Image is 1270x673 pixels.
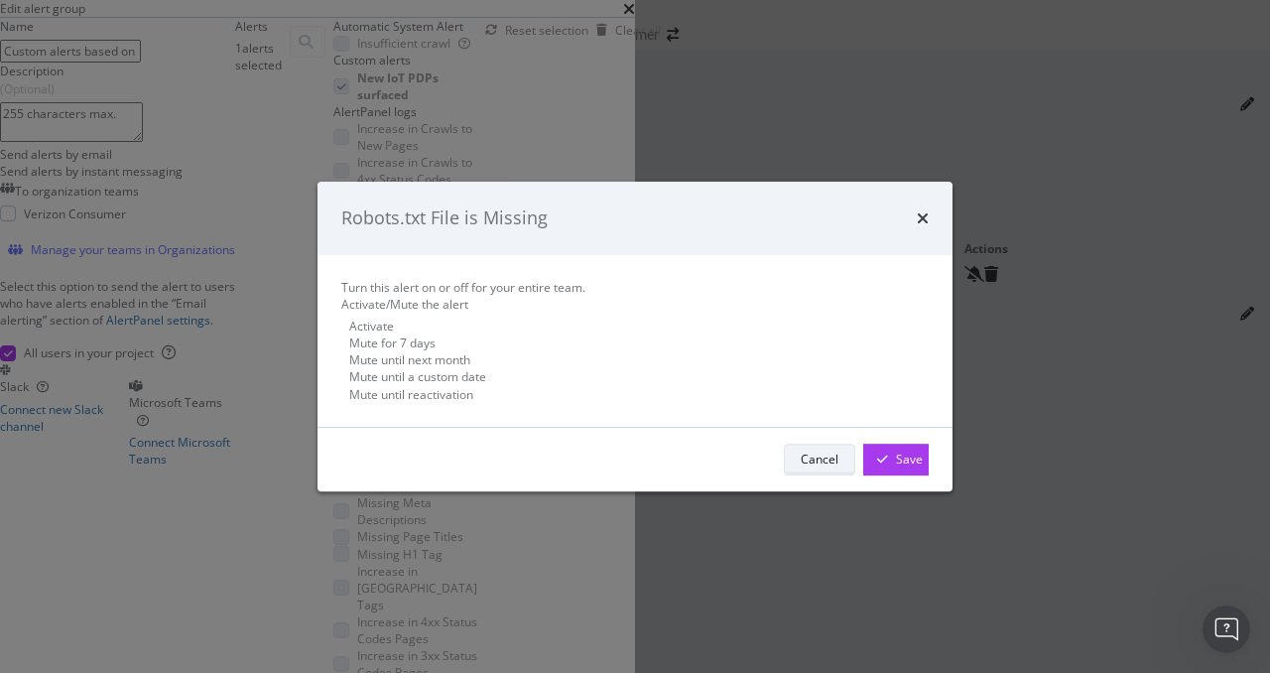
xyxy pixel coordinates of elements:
img: Profile image for Jessica [57,11,88,43]
div: Save [896,451,923,468]
button: Start recording [126,521,142,537]
label: Activate/Mute the alert [341,296,468,313]
textarea: Message… [17,479,380,513]
div: Mute for 7 days [341,335,436,351]
div: Activate [341,318,394,335]
button: Save [863,444,929,475]
div: Robots.txt File is Missing [341,205,548,231]
div: Giovanni says… [16,238,381,298]
iframe: Intercom live chat [1203,606,1250,653]
div: Wonderful! [273,238,381,282]
div: Cancel [801,451,838,468]
button: Home [311,8,348,46]
div: Activate [349,318,394,335]
button: Gif picker [94,521,110,537]
div: Close [348,8,384,44]
button: Cancel [784,444,855,475]
div: Turn this alert on or off for your entire team. [341,279,929,296]
div: Wonderful! [289,250,365,270]
div: Mute until reactivation [341,386,473,403]
button: Emoji picker [63,521,78,537]
div: Mute until next month [349,351,470,368]
div: modal [317,182,952,491]
h1: [PERSON_NAME] [96,10,225,25]
div: Mute until a custom date [349,369,486,386]
span: Delete Organization [139,80,285,96]
div: Jessica says… [16,298,381,512]
div: Mute until reactivation [349,386,473,403]
button: Upload attachment [31,521,47,537]
button: Send a message… [340,513,372,545]
div: I am going to keep this conversation open until we get that organization removed. [PERSON_NAME] i... [32,310,310,484]
button: go back [13,8,51,46]
div: Mute until next month [341,351,470,368]
div: Mute for 7 days [349,335,436,351]
p: Active 45m ago [96,25,197,45]
a: Delete Organization [96,67,302,109]
div: I am going to keep this conversation open until we get that organization removed.[PERSON_NAME] is... [16,298,325,496]
div: Mute until a custom date [341,369,486,386]
div: times [917,205,929,231]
